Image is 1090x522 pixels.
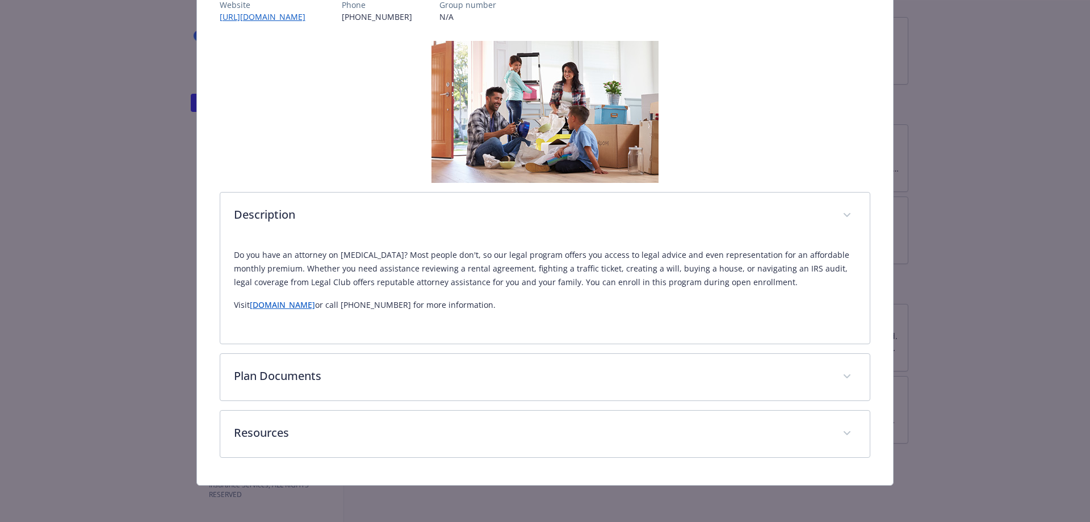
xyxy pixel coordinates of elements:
p: Plan Documents [234,368,829,385]
img: banner [431,41,659,183]
p: Description [234,206,829,223]
p: Visit or call [PHONE_NUMBER] for more information. [234,298,857,312]
p: N/A [439,11,496,23]
div: Plan Documents [220,354,870,400]
p: [PHONE_NUMBER] [342,11,412,23]
a: [DOMAIN_NAME] [250,299,315,310]
p: Resources [234,424,829,441]
p: Do you have an attorney on [MEDICAL_DATA]? Most people don't, so our legal program offers you acc... [234,248,857,289]
div: Description [220,193,870,239]
div: Description [220,239,870,344]
div: Resources [220,411,870,457]
a: [URL][DOMAIN_NAME] [220,11,315,22]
